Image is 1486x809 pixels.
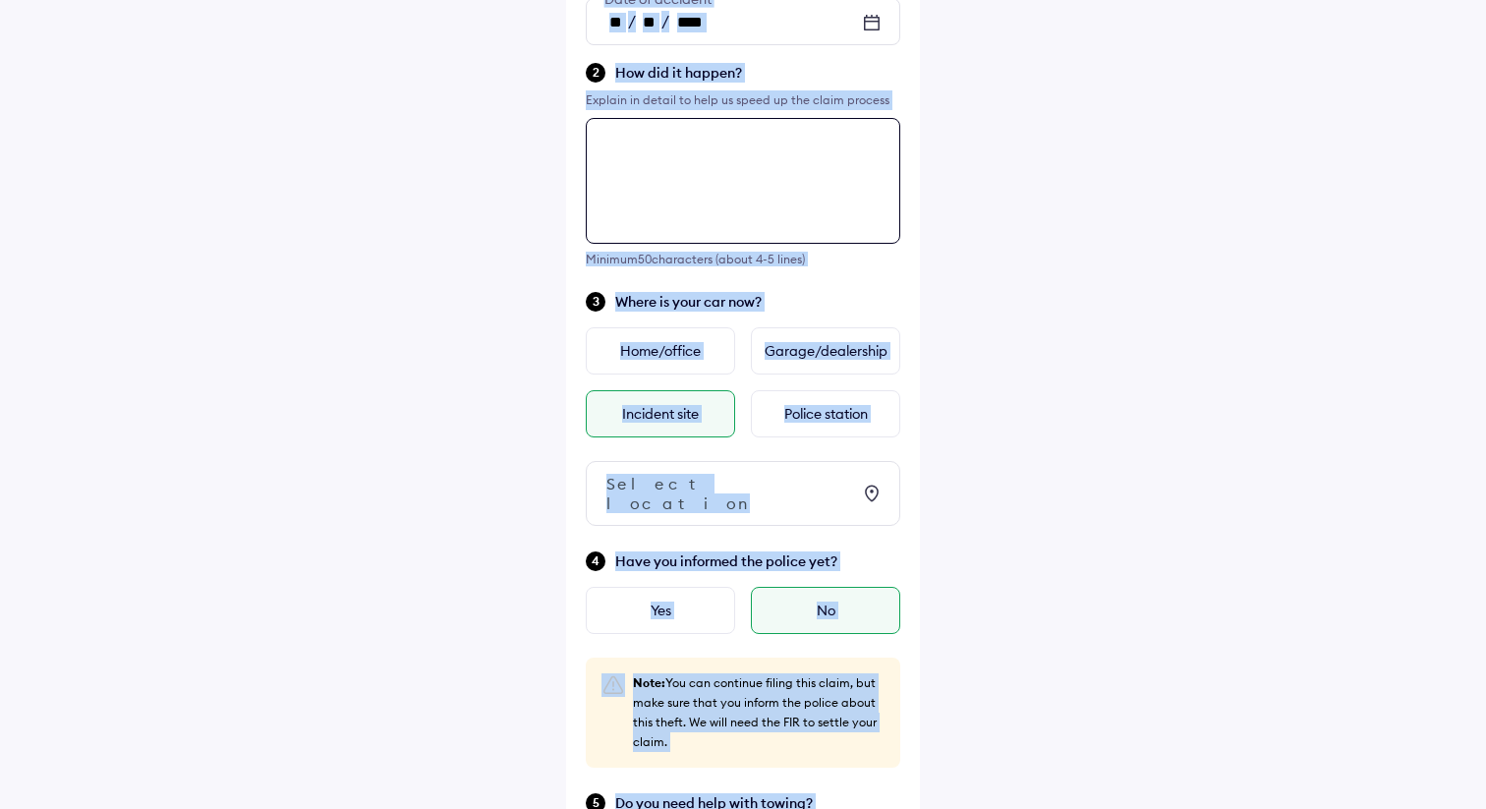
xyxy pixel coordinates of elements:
img: warning [601,673,625,697]
div: Police station [751,390,900,437]
div: Explain in detail to help us speed up the claim process [586,90,900,110]
b: Note: [633,675,665,690]
div: No [751,587,900,634]
span: Where is your car now? [615,292,900,312]
div: Yes [586,587,735,634]
div: Garage/dealership [751,327,900,375]
span: Have you informed the police yet? [615,551,900,571]
span: / [628,11,636,30]
div: Select location [606,474,850,513]
div: You can continue filing this claim, but make sure that you inform the police about this theft. We... [633,673,885,752]
div: Minimum 50 characters (about 4-5 lines) [586,252,900,266]
div: Incident site [586,390,735,437]
span: How did it happen? [615,63,900,83]
span: / [661,11,669,30]
div: Home/office [586,327,735,375]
